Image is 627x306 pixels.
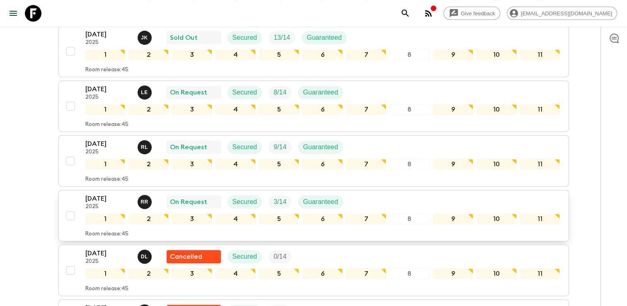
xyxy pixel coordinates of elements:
div: 4 [215,104,256,115]
div: Secured [228,195,262,209]
p: D L [141,253,148,260]
button: menu [5,5,22,22]
p: Secured [232,142,257,152]
p: [DATE] [85,139,131,149]
p: 2025 [85,258,131,265]
p: Guaranteed [303,87,338,97]
p: Guaranteed [303,197,338,207]
p: Secured [232,87,257,97]
div: 2 [128,49,169,60]
div: 3 [172,104,212,115]
p: 13 / 14 [274,33,290,43]
p: 2025 [85,204,131,210]
div: Flash Pack cancellation [167,250,221,263]
p: L E [141,89,148,96]
div: 5 [259,49,299,60]
button: [DATE]2025Jamie KeenanSold OutSecuredTrip FillGuaranteed1234567891011Room release:45 [58,26,569,77]
div: 8 [390,159,430,170]
p: Room release: 45 [85,121,128,128]
div: 9 [433,104,473,115]
button: [DATE]2025Dylan LeesFlash Pack cancellationSecuredTrip Fill1234567891011Room release:45 [58,245,569,296]
button: JK [138,31,153,45]
div: 7 [346,268,386,279]
div: 7 [346,49,386,60]
div: 6 [303,49,343,60]
p: J K [141,34,148,41]
div: 1 [85,214,126,224]
div: 4 [215,214,256,224]
span: Roland Rau [138,197,153,204]
p: 9 / 14 [274,142,286,152]
span: Rabata Legend Mpatamali [138,143,153,149]
div: 11 [520,104,560,115]
p: Secured [232,197,257,207]
div: 1 [85,159,126,170]
p: On Request [170,87,207,97]
p: Cancelled [170,252,202,262]
button: [DATE]2025Rabata Legend MpatamaliOn RequestSecuredTrip FillGuaranteed1234567891011Room release:45 [58,135,569,187]
div: 5 [259,159,299,170]
p: Room release: 45 [85,231,128,238]
p: 2025 [85,39,131,46]
p: Guaranteed [303,142,338,152]
div: 7 [346,214,386,224]
button: RL [138,140,153,154]
p: 3 / 14 [274,197,286,207]
div: 3 [172,214,212,224]
p: 2025 [85,149,131,155]
div: 9 [433,214,473,224]
div: 1 [85,268,126,279]
div: 8 [390,268,430,279]
p: 8 / 14 [274,87,286,97]
p: Secured [232,33,257,43]
div: 2 [128,104,169,115]
div: 11 [520,159,560,170]
div: 10 [477,268,517,279]
p: R R [140,199,148,205]
div: 6 [303,214,343,224]
div: 1 [85,104,126,115]
div: 4 [215,159,256,170]
div: 10 [477,159,517,170]
div: Trip Fill [269,195,291,209]
p: Sold Out [170,33,198,43]
div: 5 [259,268,299,279]
div: 8 [390,49,430,60]
p: [DATE] [85,194,131,204]
p: Room release: 45 [85,67,128,73]
button: [DATE]2025Leslie EdgarOn RequestSecuredTrip FillGuaranteed1234567891011Room release:45 [58,80,569,132]
div: 11 [520,214,560,224]
span: Leslie Edgar [138,88,153,95]
div: 5 [259,214,299,224]
p: R L [141,144,148,151]
p: [DATE] [85,84,131,94]
span: Give feedback [456,10,500,17]
a: Give feedback [443,7,500,20]
button: [DATE]2025Roland RauOn RequestSecuredTrip FillGuaranteed1234567891011Room release:45 [58,190,569,241]
div: Secured [228,86,262,99]
div: 5 [259,104,299,115]
div: 3 [172,159,212,170]
div: 2 [128,159,169,170]
div: 6 [303,268,343,279]
div: 2 [128,268,169,279]
div: Secured [228,31,262,44]
p: On Request [170,197,207,207]
button: search adventures [397,5,414,22]
div: 3 [172,49,212,60]
p: 2025 [85,94,131,101]
div: 4 [215,49,256,60]
div: 8 [390,104,430,115]
p: [DATE] [85,248,131,258]
div: Trip Fill [269,250,291,263]
div: 11 [520,268,560,279]
p: On Request [170,142,207,152]
div: 10 [477,104,517,115]
div: 6 [303,159,343,170]
div: 7 [346,159,386,170]
div: Secured [228,141,262,154]
div: 3 [172,268,212,279]
div: 10 [477,49,517,60]
div: 1 [85,49,126,60]
div: 6 [303,104,343,115]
